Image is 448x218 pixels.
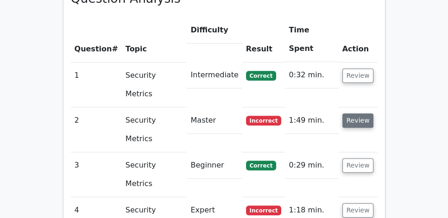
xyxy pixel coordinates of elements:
th: # [71,17,122,62]
td: 1 [71,62,122,107]
td: Intermediate [187,62,242,88]
td: 3 [71,152,122,197]
span: Question [75,44,112,53]
td: 2 [71,107,122,152]
td: 0:29 min. [285,152,338,179]
td: Master [187,107,242,134]
th: Action [339,17,378,62]
td: 0:32 min. [285,62,338,88]
td: Security Metrics [122,62,187,107]
td: 1:49 min. [285,107,338,134]
span: Incorrect [246,116,282,125]
td: Security Metrics [122,152,187,197]
span: Incorrect [246,206,282,215]
button: Review [342,158,374,173]
td: Security Metrics [122,107,187,152]
td: Beginner [187,152,242,179]
th: Difficulty [187,17,242,44]
th: Result [242,17,285,62]
th: Time Spent [285,17,338,62]
button: Review [342,69,374,83]
th: Topic [122,17,187,62]
button: Review [342,113,374,128]
button: Review [342,203,374,218]
span: Correct [246,161,276,170]
span: Correct [246,71,276,80]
